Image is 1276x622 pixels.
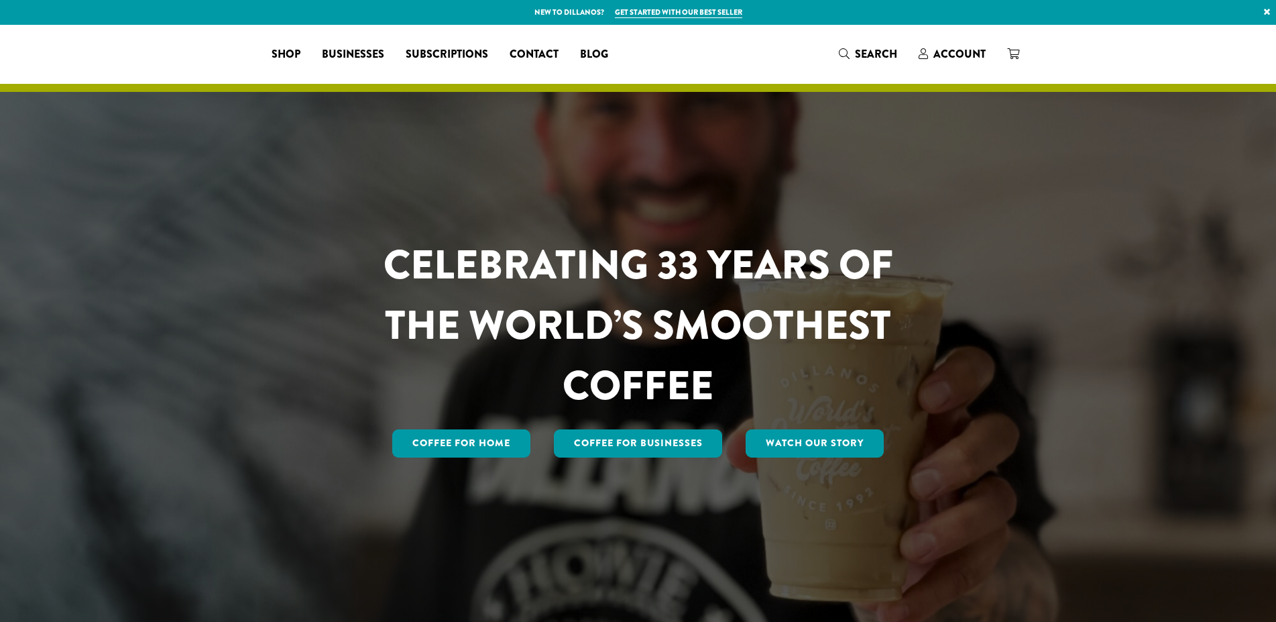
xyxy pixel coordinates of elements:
a: Watch Our Story [746,429,884,458]
span: Subscriptions [406,46,488,63]
a: Search [828,43,908,65]
span: Shop [272,46,300,63]
a: Coffee For Businesses [554,429,723,458]
span: Account [933,46,986,62]
span: Contact [510,46,559,63]
a: Coffee for Home [392,429,530,458]
a: Get started with our best seller [615,7,742,18]
span: Businesses [322,46,384,63]
h1: CELEBRATING 33 YEARS OF THE WORLD’S SMOOTHEST COFFEE [344,235,933,416]
a: Shop [261,44,311,65]
span: Search [855,46,897,62]
span: Blog [580,46,608,63]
